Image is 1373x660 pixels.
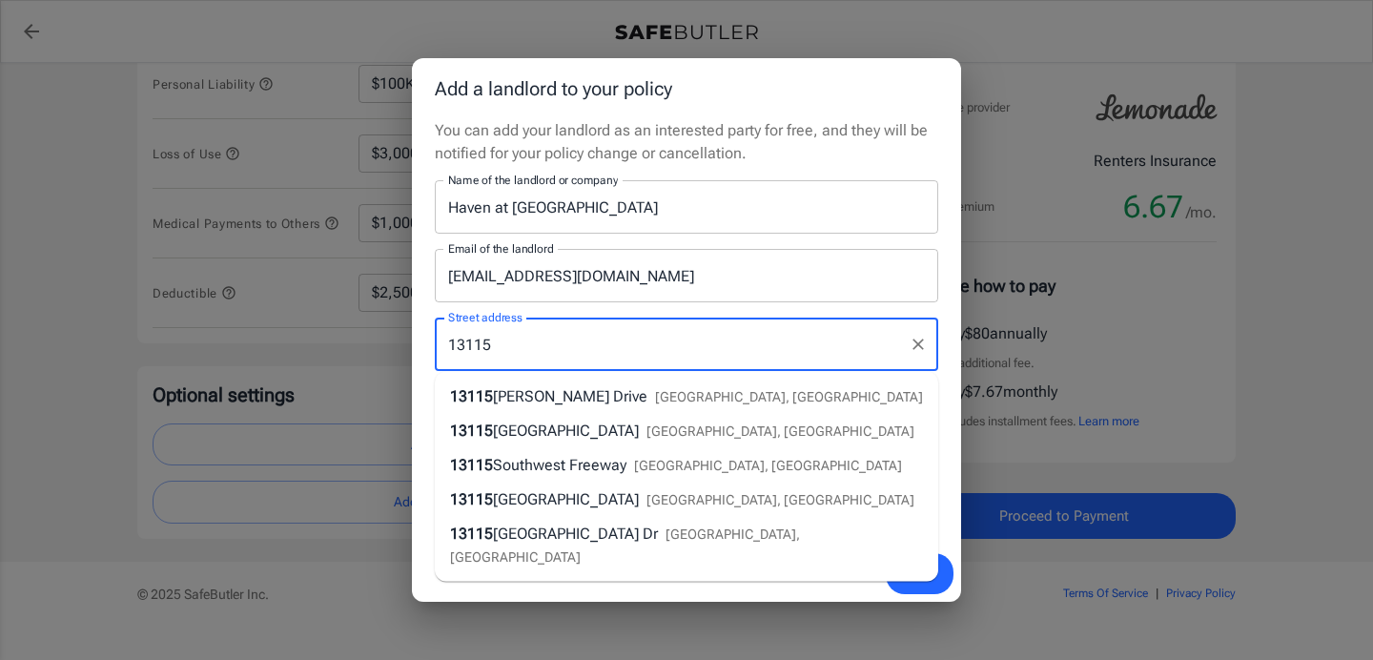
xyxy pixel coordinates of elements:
span: 13115 [450,490,493,508]
span: [GEOGRAPHIC_DATA], [GEOGRAPHIC_DATA] [646,423,914,439]
span: [GEOGRAPHIC_DATA], [GEOGRAPHIC_DATA] [634,458,902,473]
span: [GEOGRAPHIC_DATA], [GEOGRAPHIC_DATA] [655,389,923,404]
span: [GEOGRAPHIC_DATA], [GEOGRAPHIC_DATA] [646,492,914,507]
h2: Add a landlord to your policy [412,58,961,119]
span: [GEOGRAPHIC_DATA] Dr [493,525,658,543]
span: 13115 [450,422,493,440]
span: Southwest Freeway [493,456,626,474]
label: Street address [448,309,523,325]
label: Email of the landlord [448,240,553,257]
p: You can add your landlord as an interested party for free, and they will be notified for your pol... [435,119,938,165]
span: [GEOGRAPHIC_DATA] [493,422,639,440]
button: Clear [905,331,932,358]
label: Name of the landlord or company [448,172,618,188]
span: [GEOGRAPHIC_DATA] [493,490,639,508]
span: 13115 [450,387,493,405]
span: 13115 [450,456,493,474]
span: 13115 [450,525,493,543]
span: [PERSON_NAME] Drive [493,387,647,405]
